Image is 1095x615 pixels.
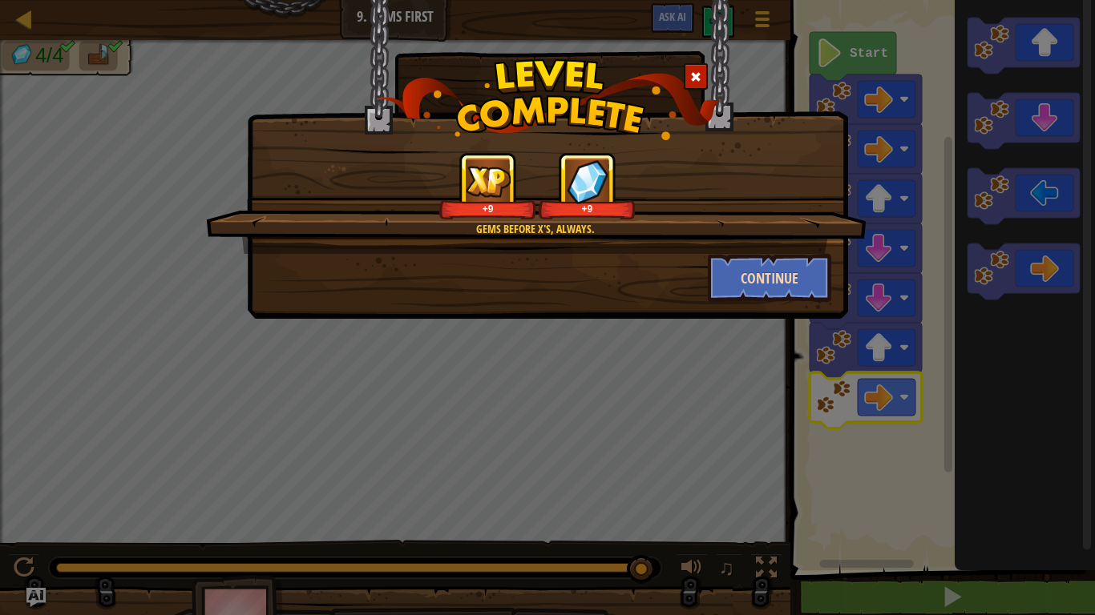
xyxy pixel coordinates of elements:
button: Continue [708,254,832,302]
div: +9 [442,203,533,215]
div: Gems before X's, always. [282,221,788,237]
img: reward_icon_xp.png [466,166,511,197]
div: +9 [542,203,632,215]
img: level_complete.png [376,59,720,140]
img: reward_icon_gems.png [567,159,608,203]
